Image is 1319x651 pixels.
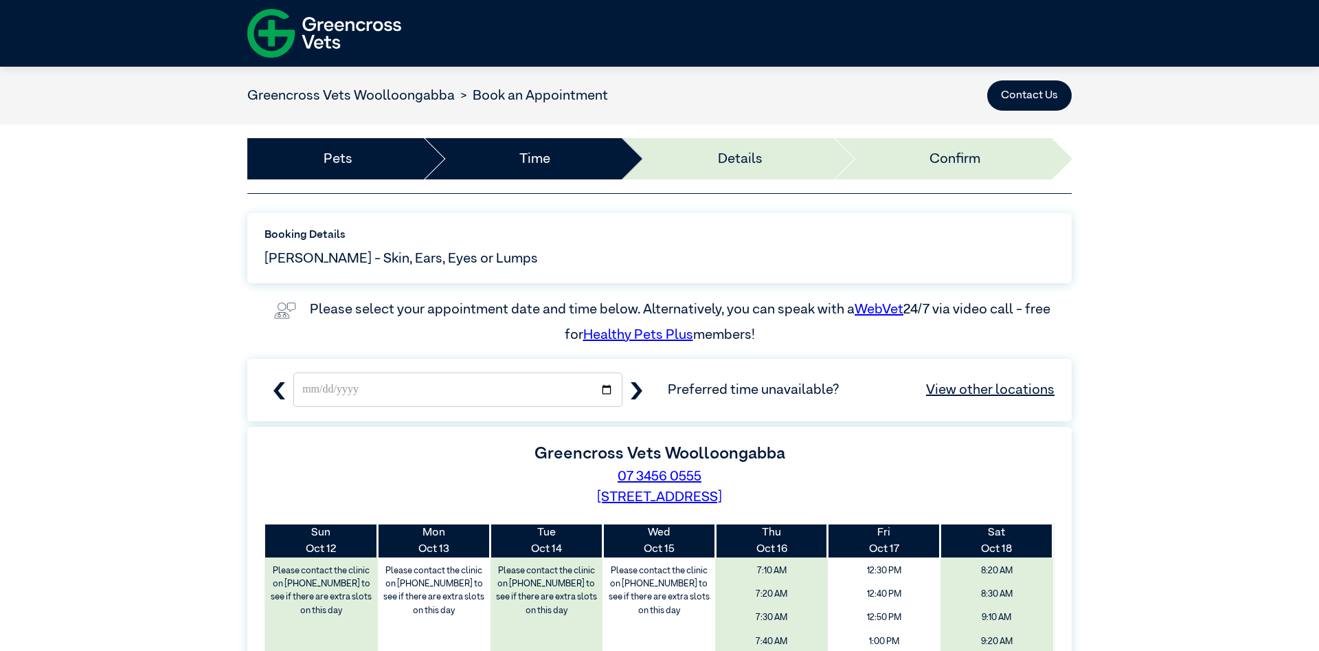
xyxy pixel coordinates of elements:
[828,525,940,558] th: Oct 17
[618,470,701,483] a: 07 3456 0555
[945,561,1048,581] span: 8:20 AM
[945,608,1048,628] span: 9:10 AM
[720,561,823,581] span: 7:10 AM
[247,3,401,63] img: f-logo
[264,248,538,269] span: [PERSON_NAME] - Skin, Ears, Eyes or Lumps
[379,561,489,621] label: Please contact the clinic on [PHONE_NUMBER] to see if there are extra slots on this day
[833,561,936,581] span: 12:30 PM
[720,608,823,628] span: 7:30 AM
[324,148,352,169] a: Pets
[668,379,1055,400] span: Preferred time unavailable?
[378,525,491,558] th: Oct 13
[604,561,714,621] label: Please contact the clinic on [PHONE_NUMBER] to see if there are extra slots on this day
[855,302,903,316] a: WebVet
[267,561,376,621] label: Please contact the clinic on [PHONE_NUMBER] to see if there are extra slots on this day
[264,227,1055,243] label: Booking Details
[597,490,722,504] a: [STREET_ADDRESS]
[940,525,1053,558] th: Oct 18
[987,80,1072,111] button: Contact Us
[945,584,1048,604] span: 8:30 AM
[491,525,603,558] th: Oct 14
[310,302,1053,341] label: Please select your appointment date and time below. Alternatively, you can speak with a 24/7 via ...
[247,89,455,102] a: Greencross Vets Woolloongabba
[269,297,302,324] img: vet
[519,148,550,169] a: Time
[833,584,936,604] span: 12:40 PM
[247,85,608,106] nav: breadcrumb
[720,584,823,604] span: 7:20 AM
[833,608,936,628] span: 12:50 PM
[492,561,602,621] label: Please contact the clinic on [PHONE_NUMBER] to see if there are extra slots on this day
[715,525,828,558] th: Oct 16
[926,379,1055,400] a: View other locations
[455,85,608,106] li: Book an Appointment
[265,525,378,558] th: Oct 12
[602,525,715,558] th: Oct 15
[534,445,785,462] label: Greencross Vets Woolloongabba
[583,328,693,342] a: Healthy Pets Plus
